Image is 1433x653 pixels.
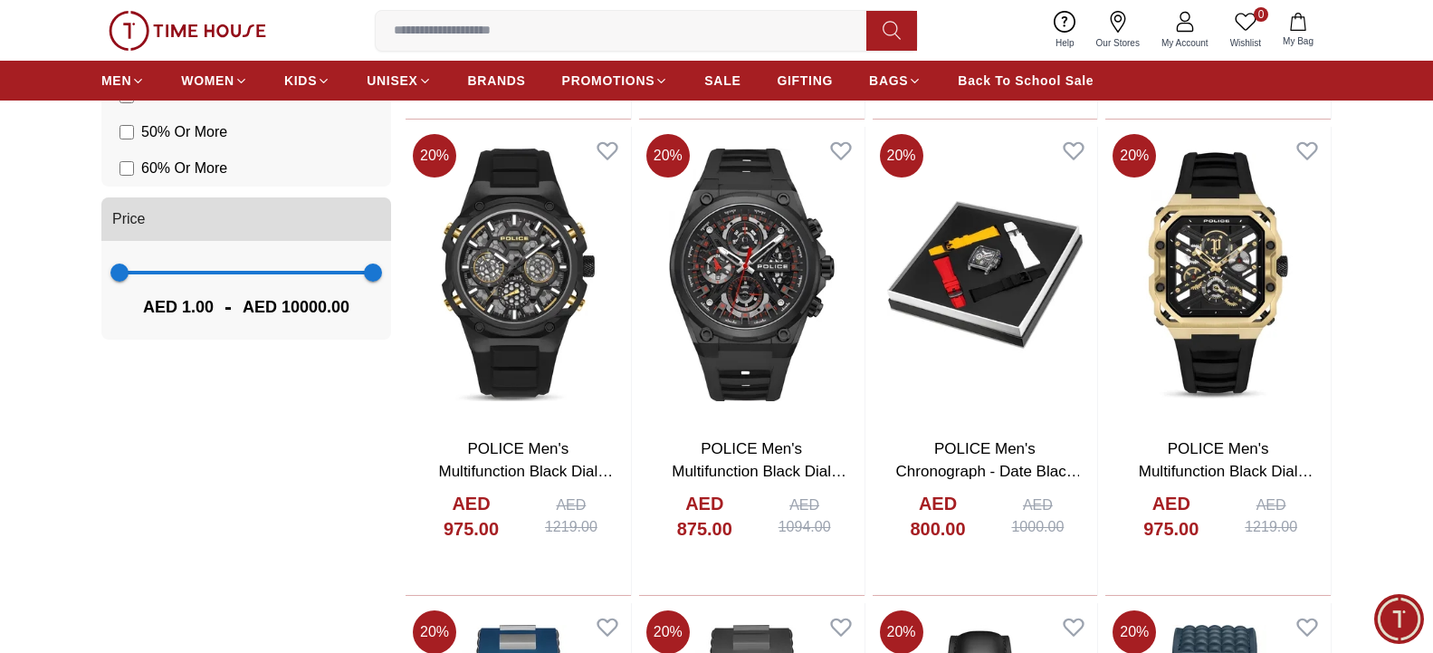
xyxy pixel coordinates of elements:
h4: AED 975.00 [424,491,519,542]
span: - [214,293,243,322]
span: 20 % [413,134,456,178]
h4: AED 975.00 [1123,491,1218,542]
div: Chat Widget [1374,594,1424,644]
img: POLICE Men's Multifunction Black Dial Watch - PEWGQ0054303 [639,127,865,423]
a: UNISEX [367,64,431,97]
a: Our Stores [1085,7,1151,53]
h4: AED 800.00 [891,491,986,542]
span: BRANDS [468,72,526,90]
span: AED 10000.00 [243,294,349,320]
span: My Account [1154,36,1216,50]
button: My Bag [1272,9,1324,52]
a: SALE [704,64,740,97]
a: Help [1045,7,1085,53]
div: Time House Support [18,243,358,262]
img: POLICE Men's Multifunction Black Dial Watch - PEWGM0072003 [1105,127,1331,423]
span: 50 % Or More [141,121,227,143]
a: POLICE Men's Multifunction Black Dial Watch - PEWGM0072003 [1130,440,1313,504]
img: POLICE Men's Multifunction Black Dial Watch - PEWGQ0071901 [406,127,631,423]
span: MEN [101,72,131,90]
a: KIDS [284,64,330,97]
span: Wishlist [1223,36,1268,50]
a: 0Wishlist [1219,7,1272,53]
button: Price [101,197,391,241]
span: Back To School Sale [958,72,1094,90]
span: 20 % [1113,134,1156,178]
span: KIDS [284,72,317,90]
div: AED 1219.00 [530,495,613,538]
em: Back [14,14,50,50]
span: BAGS [869,72,908,90]
img: POLICE Men's Chronograph - Date Black Dial Watch - PEWGO0052402-SET [873,127,1098,423]
div: AED 1219.00 [1229,495,1313,538]
span: Our Stores [1089,36,1147,50]
span: UNISEX [367,72,417,90]
a: POLICE Men's Multifunction Black Dial Watch - PEWGQ0054303 [664,440,846,504]
span: WOMEN [181,72,234,90]
span: 20 % [880,134,923,178]
span: AED 1.00 [143,294,214,320]
em: Blush [103,277,120,296]
input: 60% Or More [119,161,134,176]
a: GIFTING [777,64,833,97]
h4: AED 875.00 [657,491,752,542]
a: BRANDS [468,64,526,97]
span: Hey there! Need help finding the perfect watch? I'm here if you have any questions or need a quic... [31,280,272,363]
a: WOMEN [181,64,248,97]
input: 50% Or More [119,125,134,139]
a: MEN [101,64,145,97]
a: POLICE Men's Multifunction Black Dial Watch - PEWGQ0071901 [430,440,613,504]
span: 12:01 PM [242,356,288,368]
span: PROMOTIONS [562,72,655,90]
span: My Bag [1275,34,1321,48]
a: Back To School Sale [958,64,1094,97]
a: POLICE Men's Chronograph - Date Black Dial Watch - PEWGO0052402-SET [896,440,1082,527]
div: AED 1000.00 [997,495,1080,538]
span: 60 % Or More [141,158,227,179]
span: SALE [704,72,740,90]
div: Time House Support [96,24,302,41]
span: 0 [1254,7,1268,22]
img: Profile picture of Time House Support [56,16,86,47]
span: 20 % [646,134,690,178]
span: Help [1048,36,1082,50]
a: BAGS [869,64,922,97]
div: AED 1094.00 [763,495,846,538]
a: PROMOTIONS [562,64,669,97]
img: ... [109,11,266,51]
textarea: We are here to help you [5,394,358,485]
span: GIFTING [777,72,833,90]
span: Price [112,208,145,230]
